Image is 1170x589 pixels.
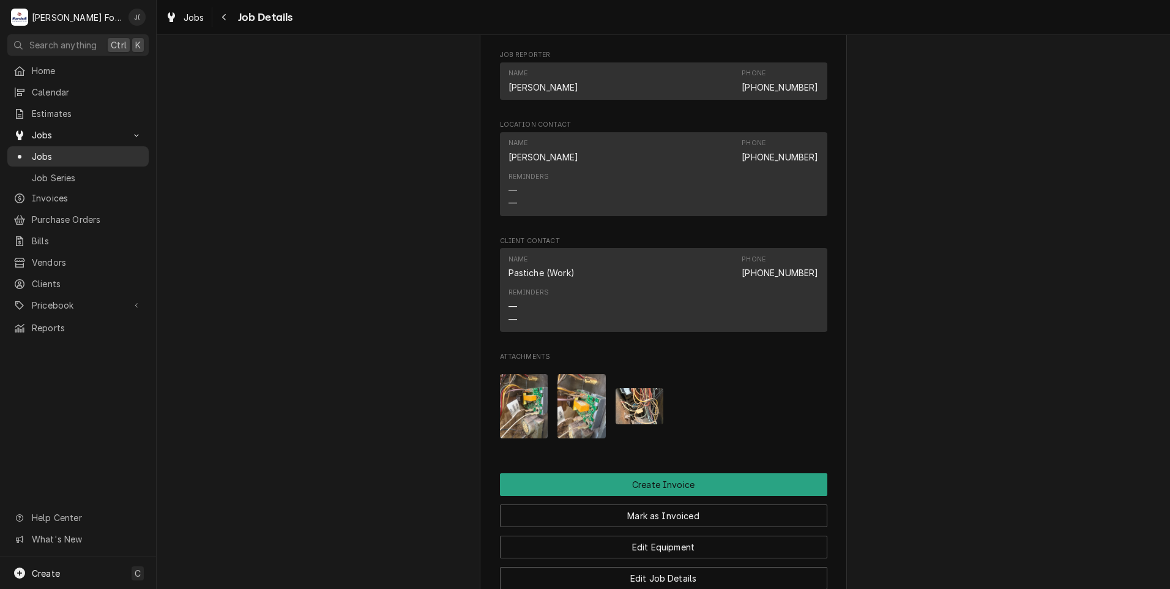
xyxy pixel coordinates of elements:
span: Calendar [32,86,143,99]
span: Job Series [32,171,143,184]
div: Phone [742,138,818,163]
div: [PERSON_NAME] Food Equipment Service [32,11,122,24]
div: — [509,184,517,197]
a: Calendar [7,82,149,102]
button: Edit Equipment [500,536,827,558]
a: Invoices [7,188,149,208]
button: Mark as Invoiced [500,505,827,527]
button: Search anythingCtrlK [7,34,149,56]
div: [PERSON_NAME] [509,81,579,94]
a: Go to What's New [7,529,149,549]
div: Location Contact [500,120,827,221]
a: [PHONE_NUMBER] [742,152,818,162]
span: Pricebook [32,299,124,312]
div: Phone [742,69,766,78]
div: Phone [742,255,766,264]
a: Vendors [7,252,149,272]
button: Navigate back [215,7,234,27]
div: Button Group Row [500,496,827,527]
div: Reminders [509,288,549,325]
div: Marshall Food Equipment Service's Avatar [11,9,28,26]
a: [PHONE_NUMBER] [742,82,818,92]
a: Jobs [160,7,209,28]
div: Reminders [509,288,549,298]
a: Go to Jobs [7,125,149,145]
div: Phone [742,138,766,148]
span: What's New [32,533,141,546]
div: Button Group Row [500,527,827,558]
a: Job Series [7,168,149,188]
div: J( [129,9,146,26]
div: Phone [742,69,818,93]
div: — [509,300,517,313]
div: Pastiche (Work) [509,266,575,279]
div: Attachments [500,352,827,448]
a: Jobs [7,146,149,167]
div: Name [509,69,579,93]
div: Contact [500,248,827,332]
div: Jeff Debigare (109)'s Avatar [129,9,146,26]
span: Estimates [32,107,143,120]
div: Phone [742,255,818,279]
span: Job Reporter [500,50,827,60]
span: Help Center [32,511,141,524]
div: — [509,313,517,326]
span: Attachments [500,352,827,362]
span: Invoices [32,192,143,204]
div: Contact [500,132,827,216]
span: Search anything [29,39,97,51]
span: Vendors [32,256,143,269]
span: Job Details [234,9,293,26]
div: Job Reporter List [500,62,827,105]
a: Bills [7,231,149,251]
a: Go to Pricebook [7,295,149,315]
div: Client Contact [500,236,827,337]
div: Name [509,69,528,78]
a: Clients [7,274,149,294]
span: C [135,567,141,580]
div: Reminders [509,172,549,209]
span: Client Contact [500,236,827,246]
div: Client Contact List [500,248,827,337]
div: — [509,197,517,209]
div: Name [509,255,575,279]
span: Purchase Orders [32,213,143,226]
div: Button Group Row [500,473,827,496]
div: Name [509,138,579,163]
a: [PHONE_NUMBER] [742,268,818,278]
div: Reminders [509,172,549,182]
div: Job Reporter [500,50,827,105]
span: Jobs [184,11,204,24]
a: Reports [7,318,149,338]
span: Jobs [32,150,143,163]
span: Ctrl [111,39,127,51]
a: Go to Help Center [7,508,149,528]
img: 1i1P3hbQzq3r6L20kGow [557,374,606,438]
span: K [135,39,141,51]
a: Home [7,61,149,81]
span: Attachments [500,364,827,448]
span: Reports [32,321,143,334]
a: Purchase Orders [7,209,149,230]
span: Clients [32,277,143,290]
img: GpRxTYxgRJS4pnlHgQfy [500,374,548,438]
div: [PERSON_NAME] [509,151,579,163]
span: Create [32,568,60,579]
div: Location Contact List [500,132,827,222]
span: Bills [32,234,143,247]
span: Location Contact [500,120,827,130]
div: Contact [500,62,827,100]
div: M [11,9,28,26]
span: Home [32,64,143,77]
button: Create Invoice [500,473,827,496]
img: 6bJmAUdXR96Ys3tIJntn [616,388,664,424]
span: Jobs [32,129,124,141]
div: Name [509,138,528,148]
a: Estimates [7,103,149,124]
div: Name [509,255,528,264]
